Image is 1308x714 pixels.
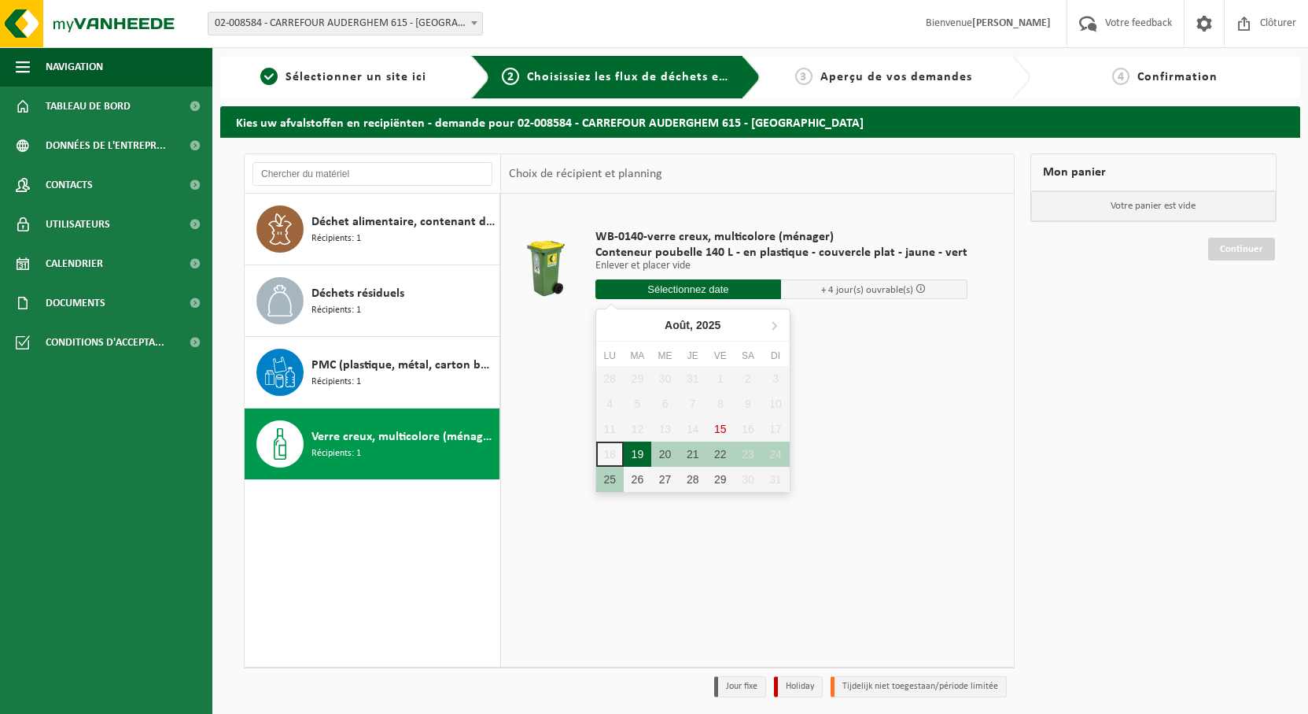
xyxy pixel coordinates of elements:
span: WB-0140-verre creux, multicolore (ménager) [595,229,967,245]
li: Tijdelijk niet toegestaan/période limitée [831,676,1007,697]
div: 22 [706,442,734,467]
span: Utilisateurs [46,205,110,244]
span: Récipients: 1 [311,446,361,461]
div: Di [762,348,790,364]
a: Continuer [1208,238,1275,261]
span: Tableau de bord [46,87,131,126]
strong: [PERSON_NAME] [972,17,1051,29]
div: Sa [734,348,761,364]
input: Chercher du matériel [252,162,492,186]
p: Enlever et placer vide [595,261,967,272]
div: 20 [651,442,679,467]
span: 1 [260,68,278,85]
span: Calendrier [46,244,103,283]
div: 29 [706,467,734,492]
span: Récipients: 1 [311,231,361,246]
span: Conteneur poubelle 140 L - en plastique - couvercle plat - jaune - vert [595,245,967,261]
span: Données de l'entrepr... [46,126,166,165]
span: Récipients: 1 [311,303,361,318]
div: 21 [679,442,706,467]
span: 2 [502,68,519,85]
div: 26 [624,467,651,492]
a: 1Sélectionner un site ici [228,68,459,87]
span: Conditions d'accepta... [46,323,164,362]
button: PMC (plastique, métal, carton boisson) (industriel) Récipients: 1 [245,337,500,409]
li: Jour fixe [714,676,766,697]
div: Choix de récipient et planning [501,154,670,194]
span: 02-008584 - CARREFOUR AUDERGHEM 615 - AUDERGHEM [208,13,482,35]
div: 25 [596,467,624,492]
span: 4 [1112,68,1129,85]
span: PMC (plastique, métal, carton boisson) (industriel) [311,356,496,375]
div: 19 [624,442,651,467]
span: 02-008584 - CARREFOUR AUDERGHEM 615 - AUDERGHEM [208,12,483,35]
i: 2025 [696,320,720,331]
div: Août, [658,313,727,338]
span: 3 [795,68,812,85]
span: Documents [46,283,105,323]
div: Ve [706,348,734,364]
input: Sélectionnez date [595,279,782,299]
div: Ma [624,348,651,364]
span: Déchets résiduels [311,284,404,303]
span: Choisissiez les flux de déchets et récipients [527,71,789,83]
div: 28 [679,467,706,492]
div: 27 [651,467,679,492]
h2: Kies uw afvalstoffen en recipiënten - demande pour 02-008584 - CARREFOUR AUDERGHEM 615 - [GEOGRAP... [220,106,1300,137]
span: Contacts [46,165,93,205]
div: Lu [596,348,624,364]
div: Me [651,348,679,364]
span: Déchet alimentaire, contenant des produits d'origine animale, emballage mélangé (sans verre), cat 3 [311,213,496,231]
button: Verre creux, multicolore (ménager) Récipients: 1 [245,409,500,479]
span: Navigation [46,47,103,87]
span: Confirmation [1137,71,1218,83]
span: Aperçu de vos demandes [820,71,972,83]
span: Verre creux, multicolore (ménager) [311,427,496,446]
button: Déchet alimentaire, contenant des produits d'origine animale, emballage mélangé (sans verre), cat... [245,194,500,265]
span: Sélectionner un site ici [286,71,426,83]
span: + 4 jour(s) ouvrable(s) [821,285,913,295]
span: Récipients: 1 [311,375,361,390]
button: Déchets résiduels Récipients: 1 [245,265,500,337]
p: Votre panier est vide [1031,191,1276,221]
div: Je [679,348,706,364]
div: Mon panier [1030,154,1277,191]
li: Holiday [774,676,823,697]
